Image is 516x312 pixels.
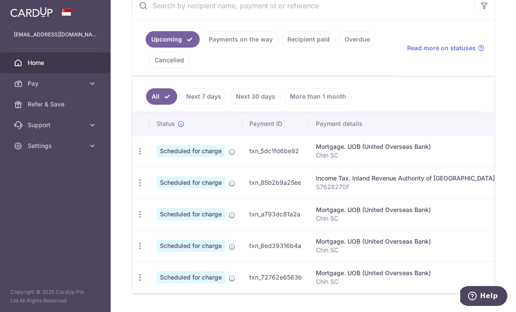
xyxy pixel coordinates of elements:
[28,58,85,67] span: Home
[156,145,225,157] span: Scheduled for charge
[28,121,85,129] span: Support
[316,151,495,160] p: Chin SC
[242,198,309,230] td: txn_a793dc81a2a
[28,100,85,109] span: Refer & Save
[10,7,53,17] img: CardUp
[242,261,309,293] td: txn_72762e6563b
[156,271,225,283] span: Scheduled for charge
[242,135,309,167] td: txn_5dc1fd6be92
[316,174,495,183] div: Income Tax. Inland Revenue Authority of [GEOGRAPHIC_DATA]
[339,31,376,48] a: Overdue
[282,31,335,48] a: Recipient paid
[316,142,495,151] div: Mortgage. UOB (United Overseas Bank)
[316,269,495,277] div: Mortgage. UOB (United Overseas Bank)
[407,44,476,52] span: Read more on statuses
[203,31,278,48] a: Payments on the way
[14,30,97,39] p: [EMAIL_ADDRESS][DOMAIN_NAME]
[28,79,85,88] span: Pay
[156,177,225,189] span: Scheduled for charge
[146,31,200,48] a: Upcoming
[156,119,175,128] span: Status
[28,142,85,150] span: Settings
[316,277,495,286] p: Chin SC
[309,113,502,135] th: Payment details
[156,208,225,220] span: Scheduled for charge
[316,237,495,246] div: Mortgage. UOB (United Overseas Bank)
[242,113,309,135] th: Payment ID
[230,88,281,105] a: Next 30 days
[149,52,190,68] a: Cancelled
[316,246,495,254] p: Chin SC
[284,88,352,105] a: More than 1 month
[407,44,484,52] a: Read more on statuses
[181,88,227,105] a: Next 7 days
[242,230,309,261] td: txn_6ed39316b4a
[316,183,495,191] p: S7628270F
[146,88,177,105] a: All
[316,206,495,214] div: Mortgage. UOB (United Overseas Bank)
[156,240,225,252] span: Scheduled for charge
[316,214,495,223] p: Chin SC
[460,286,507,308] iframe: Opens a widget where you can find more information
[242,167,309,198] td: txn_85b2b9a25ee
